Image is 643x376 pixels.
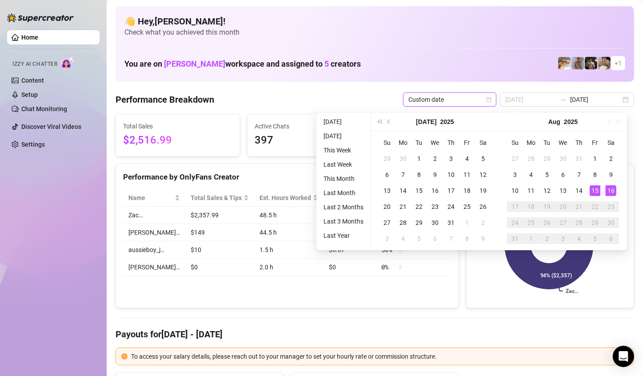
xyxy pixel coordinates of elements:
[379,183,395,199] td: 2025-07-13
[587,151,603,167] td: 2025-08-01
[121,353,128,360] span: exclamation-circle
[411,215,427,231] td: 2025-07-29
[558,185,568,196] div: 13
[462,169,472,180] div: 11
[507,183,523,199] td: 2025-08-10
[478,217,488,228] div: 2
[566,288,578,294] text: Zac…
[320,173,367,184] li: This Month
[587,183,603,199] td: 2025-08-15
[571,199,587,215] td: 2025-08-21
[427,183,443,199] td: 2025-07-16
[523,183,539,199] td: 2025-08-11
[320,188,367,198] li: Last Month
[430,217,440,228] div: 30
[382,201,392,212] div: 20
[446,201,456,212] div: 24
[462,217,472,228] div: 1
[526,233,536,244] div: 1
[398,217,408,228] div: 28
[571,167,587,183] td: 2025-08-07
[254,259,323,276] td: 2.0 h
[603,135,619,151] th: Sa
[379,135,395,151] th: Su
[459,183,475,199] td: 2025-07-18
[459,135,475,151] th: Fr
[185,224,254,241] td: $149
[185,241,254,259] td: $10
[603,151,619,167] td: 2025-08-02
[427,215,443,231] td: 2025-07-30
[255,132,364,149] span: 397
[603,215,619,231] td: 2025-08-30
[411,231,427,247] td: 2025-08-05
[615,58,622,68] span: + 1
[395,135,411,151] th: Mo
[606,217,616,228] div: 30
[510,153,520,164] div: 27
[443,215,459,231] td: 2025-07-31
[116,93,214,106] h4: Performance Breakdown
[587,231,603,247] td: 2025-09-05
[446,185,456,196] div: 17
[430,169,440,180] div: 9
[414,217,424,228] div: 29
[427,167,443,183] td: 2025-07-09
[542,169,552,180] div: 5
[446,153,456,164] div: 3
[123,207,185,224] td: Zac…
[603,199,619,215] td: 2025-08-23
[539,231,555,247] td: 2025-09-02
[446,233,456,244] div: 7
[475,151,491,167] td: 2025-07-05
[462,153,472,164] div: 4
[523,231,539,247] td: 2025-09-01
[61,56,75,69] img: AI Chatter
[323,241,376,259] td: $6.67
[21,91,38,98] a: Setup
[185,207,254,224] td: $2,357.99
[379,231,395,247] td: 2025-08-03
[260,193,311,203] div: Est. Hours Worked
[416,113,436,131] button: Choose a month
[603,231,619,247] td: 2025-09-06
[574,153,584,164] div: 31
[590,217,600,228] div: 29
[507,199,523,215] td: 2025-08-17
[548,113,560,131] button: Choose a month
[320,230,367,241] li: Last Year
[379,215,395,231] td: 2025-07-27
[613,346,634,367] div: Open Intercom Messenger
[571,183,587,199] td: 2025-08-14
[507,135,523,151] th: Su
[475,215,491,231] td: 2025-08-02
[523,151,539,167] td: 2025-07-28
[459,167,475,183] td: 2025-07-11
[124,59,361,69] h1: You are on workspace and assigned to creators
[443,167,459,183] td: 2025-07-10
[414,201,424,212] div: 22
[523,135,539,151] th: Mo
[526,185,536,196] div: 11
[411,151,427,167] td: 2025-07-01
[191,193,242,203] span: Total Sales & Tips
[124,15,625,28] h4: 👋 Hey, [PERSON_NAME] !
[542,185,552,196] div: 12
[606,169,616,180] div: 9
[523,215,539,231] td: 2025-08-25
[320,131,367,141] li: [DATE]
[510,185,520,196] div: 10
[320,116,367,127] li: [DATE]
[398,201,408,212] div: 21
[574,201,584,212] div: 21
[555,135,571,151] th: We
[443,151,459,167] td: 2025-07-03
[590,201,600,212] div: 22
[542,153,552,164] div: 29
[598,57,611,69] img: Aussieboy_jfree
[606,185,616,196] div: 16
[443,231,459,247] td: 2025-08-07
[555,167,571,183] td: 2025-08-06
[21,123,81,130] a: Discover Viral Videos
[507,151,523,167] td: 2025-07-27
